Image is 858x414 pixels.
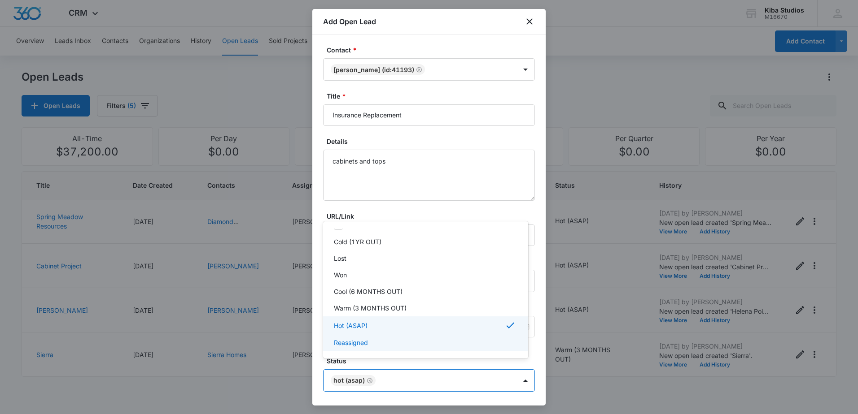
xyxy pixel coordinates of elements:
[334,270,347,280] p: Won
[334,237,381,246] p: Cold (1YR OUT)
[334,287,403,296] p: Cool (6 MONTHS OUT)
[334,338,368,347] p: Reassigned
[334,321,368,330] p: Hot (ASAP)
[334,254,346,263] p: Lost
[334,303,407,313] p: Warm (3 MONTHS OUT)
